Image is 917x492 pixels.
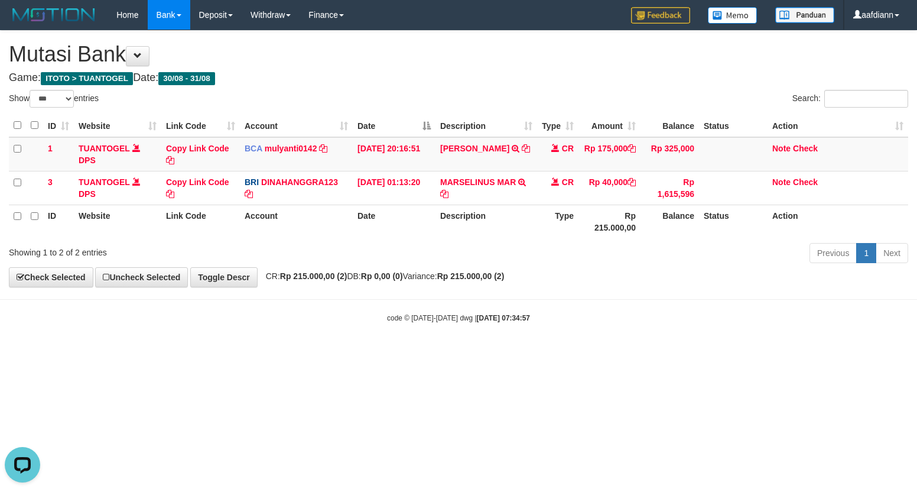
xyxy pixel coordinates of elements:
span: CR: DB: Variance: [260,271,505,281]
strong: Rp 215.000,00 (2) [437,271,505,281]
img: panduan.png [775,7,834,23]
span: ITOTO > TUANTOGEL [41,72,133,85]
a: Note [772,177,791,187]
a: Copy Rp 40,000 to clipboard [627,177,636,187]
th: Link Code [161,205,240,238]
th: Type [537,205,578,238]
span: BRI [245,177,259,187]
a: Toggle Descr [190,267,258,287]
a: DINAHANGGRA123 [261,177,338,187]
label: Show entries [9,90,99,108]
th: Date [353,205,435,238]
a: Uncheck Selected [95,267,188,287]
strong: [DATE] 07:34:57 [477,314,530,322]
td: [DATE] 20:16:51 [353,137,435,171]
th: Date: activate to sort column descending [353,114,435,137]
th: Website [74,205,161,238]
td: DPS [74,171,161,205]
th: Account [240,205,353,238]
th: Description [435,205,537,238]
a: Check [793,177,818,187]
th: Rp 215.000,00 [578,205,640,238]
span: 1 [48,144,53,153]
td: Rp 1,615,596 [640,171,699,205]
span: BCA [245,144,262,153]
select: Showentries [30,90,74,108]
a: Note [772,144,791,153]
th: Status [699,114,768,137]
span: CR [562,144,574,153]
th: ID: activate to sort column ascending [43,114,74,137]
a: Next [876,243,908,263]
h4: Game: Date: [9,72,908,84]
a: Check Selected [9,267,93,287]
a: Copy DINAHANGGRA123 to clipboard [245,189,253,199]
th: Status [699,205,768,238]
a: 1 [856,243,876,263]
th: Amount: activate to sort column ascending [578,114,640,137]
th: Description: activate to sort column ascending [435,114,537,137]
td: DPS [74,137,161,171]
th: Website: activate to sort column ascending [74,114,161,137]
th: Balance [640,114,699,137]
a: Copy Link Code [166,144,229,165]
label: Search: [792,90,908,108]
a: [PERSON_NAME] [440,144,509,153]
small: code © [DATE]-[DATE] dwg | [387,314,530,322]
div: Showing 1 to 2 of 2 entries [9,242,373,258]
th: Account: activate to sort column ascending [240,114,353,137]
strong: Rp 215.000,00 (2) [280,271,347,281]
td: [DATE] 01:13:20 [353,171,435,205]
a: Copy mulyanti0142 to clipboard [319,144,327,153]
td: Rp 325,000 [640,137,699,171]
button: Open LiveChat chat widget [5,5,40,40]
img: Button%20Memo.svg [708,7,757,24]
th: Balance [640,205,699,238]
a: MARSELINUS MAR [440,177,516,187]
a: Copy Link Code [166,177,229,199]
a: Check [793,144,818,153]
span: 3 [48,177,53,187]
a: Copy JAJA JAHURI to clipboard [522,144,530,153]
input: Search: [824,90,908,108]
a: mulyanti0142 [265,144,317,153]
img: MOTION_logo.png [9,6,99,24]
a: Previous [809,243,857,263]
strong: Rp 0,00 (0) [361,271,403,281]
img: Feedback.jpg [631,7,690,24]
a: Copy Rp 175,000 to clipboard [627,144,636,153]
th: Action [768,205,908,238]
th: ID [43,205,74,238]
a: Copy MARSELINUS MAR to clipboard [440,189,448,199]
td: Rp 40,000 [578,171,640,205]
span: 30/08 - 31/08 [158,72,215,85]
a: TUANTOGEL [79,177,130,187]
span: CR [562,177,574,187]
th: Link Code: activate to sort column ascending [161,114,240,137]
h1: Mutasi Bank [9,43,908,66]
td: Rp 175,000 [578,137,640,171]
th: Type: activate to sort column ascending [537,114,578,137]
a: TUANTOGEL [79,144,130,153]
th: Action: activate to sort column ascending [768,114,908,137]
